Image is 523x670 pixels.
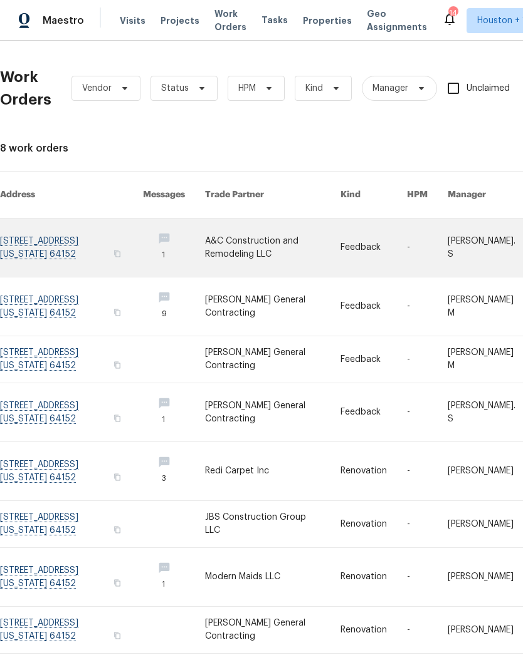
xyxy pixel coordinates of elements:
[214,8,246,34] span: Work Orders
[330,607,397,654] td: Renovation
[43,13,84,28] span: Maestro
[195,172,330,219] th: Trade Partner
[330,172,397,219] th: Kind
[195,442,330,501] td: Redi Carpet Inc
[330,383,397,442] td: Feedback
[330,336,397,383] td: Feedback
[330,501,397,548] td: Renovation
[112,413,123,424] button: Copy Address
[195,501,330,548] td: JBS Construction Group LLC
[161,82,189,95] span: Status
[330,277,397,336] td: Feedback
[372,82,408,95] span: Manager
[397,383,438,442] td: -
[397,277,438,336] td: -
[397,219,438,277] td: -
[195,219,330,277] td: A&C Construction and Remodeling LLC
[397,548,438,607] td: -
[448,8,457,19] div: 14
[397,336,438,383] td: -
[238,82,256,95] span: HPM
[112,307,123,318] button: Copy Address
[112,577,123,589] button: Copy Address
[112,248,123,259] button: Copy Address
[112,630,123,641] button: Copy Address
[112,359,123,371] button: Copy Address
[112,524,123,535] button: Copy Address
[120,14,145,28] span: Visits
[367,8,427,34] span: Geo Assignments
[161,14,199,28] span: Projects
[397,172,438,219] th: HPM
[467,82,510,95] span: Unclaimed
[330,219,397,277] td: Feedback
[330,442,397,501] td: Renovation
[397,442,438,501] td: -
[195,277,330,336] td: [PERSON_NAME] General Contracting
[133,172,195,219] th: Messages
[195,548,330,607] td: Modern Maids LLC
[330,548,397,607] td: Renovation
[397,501,438,548] td: -
[305,82,323,95] span: Kind
[397,607,438,654] td: -
[112,472,123,483] button: Copy Address
[261,16,288,24] span: Tasks
[195,336,330,383] td: [PERSON_NAME] General Contracting
[303,14,352,28] span: Properties
[82,82,112,95] span: Vendor
[195,607,330,654] td: [PERSON_NAME] General Contracting
[195,383,330,442] td: [PERSON_NAME] General Contracting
